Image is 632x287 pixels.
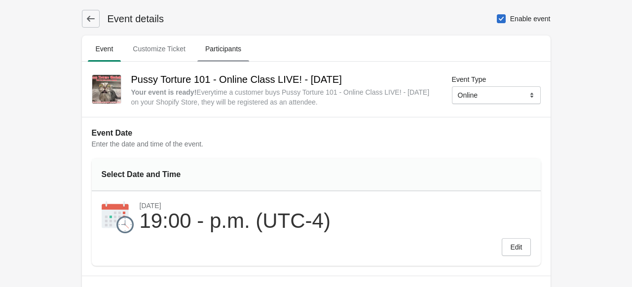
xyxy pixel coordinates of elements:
span: Enable event [510,14,551,24]
h1: Event details [100,12,164,26]
h2: Pussy Torture 101 - Online Class LIVE! - [DATE] [131,72,436,87]
div: [DATE] [140,201,331,210]
button: Edit [502,238,530,256]
div: Select Date and Time [102,169,230,180]
h2: Event Date [92,127,541,139]
label: Event Type [452,74,486,84]
img: PTJune30.png [92,75,121,104]
span: Event [88,40,121,58]
div: Everytime a customer buys Pussy Torture 101 - Online Class LIVE! - [DATE] on your Shopify Store, ... [131,87,436,107]
span: Enter the date and time of the event. [92,140,203,148]
div: 19:00 - p.m. (UTC-4) [140,210,331,232]
span: Participants [197,40,249,58]
span: Customize Ticket [125,40,193,58]
strong: Your event is ready ! [131,88,197,96]
span: Edit [510,243,522,251]
img: calendar-9220d27974dede90758afcd34f990835.png [102,201,134,233]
